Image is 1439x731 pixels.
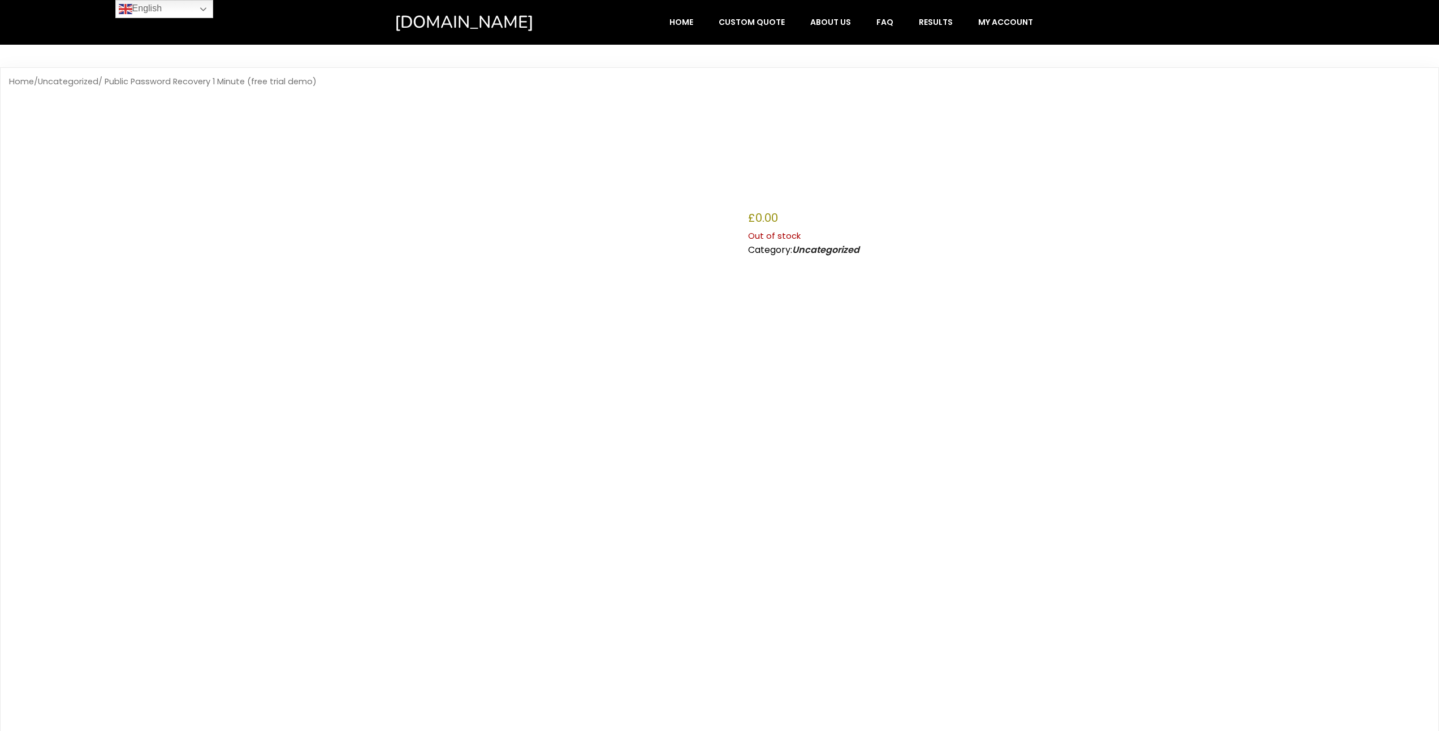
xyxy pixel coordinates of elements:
a: Custom Quote [707,11,797,33]
img: en [119,2,132,16]
a: Home [9,76,34,87]
a: Results [907,11,965,33]
a: [DOMAIN_NAME] [395,11,582,33]
span: Custom Quote [719,17,785,27]
span: £ [748,210,755,226]
bdi: 0.00 [748,210,778,226]
a: Home [658,11,705,33]
p: Out of stock [748,229,1430,243]
a: Uncategorized [792,243,859,256]
span: Category: [748,243,859,256]
a: Uncategorized [38,76,98,87]
a: My account [966,11,1045,33]
span: About Us [810,17,851,27]
span: FAQ [876,17,893,27]
a: About Us [798,11,863,33]
span: My account [978,17,1033,27]
span: Results [919,17,953,27]
nav: Breadcrumb [9,76,1430,87]
a: FAQ [865,11,905,33]
span: Home [669,17,693,27]
h1: Public Password Recovery 1 Minute (free trial demo) [748,114,1430,202]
